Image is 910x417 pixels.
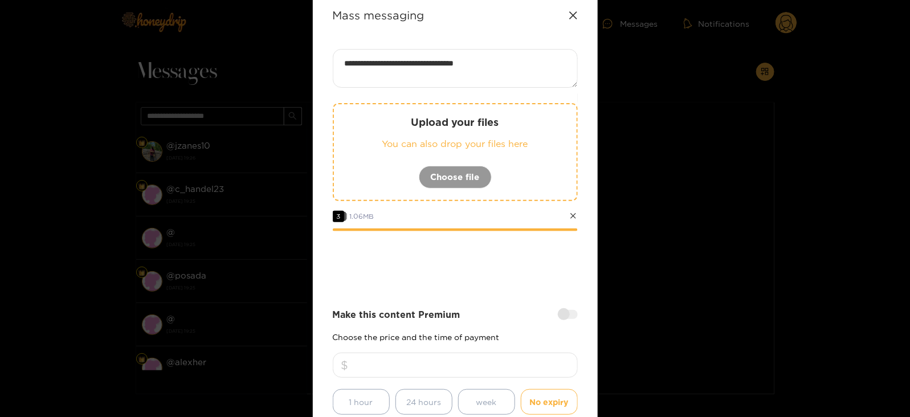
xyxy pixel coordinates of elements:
[476,395,497,408] span: week
[530,395,569,408] span: No expiry
[357,137,554,150] p: You can also drop your files here
[419,166,492,189] button: Choose file
[349,395,373,408] span: 1 hour
[406,395,441,408] span: 24 hours
[333,9,425,22] strong: Mass messaging
[333,308,460,321] strong: Make this content Premium
[333,389,390,415] button: 1 hour
[395,389,452,415] button: 24 hours
[333,211,344,222] span: 3
[458,389,515,415] button: week
[521,389,578,415] button: No expiry
[357,116,554,129] p: Upload your files
[350,212,374,220] span: 1.06 MB
[333,333,578,341] p: Choose the price and the time of payment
